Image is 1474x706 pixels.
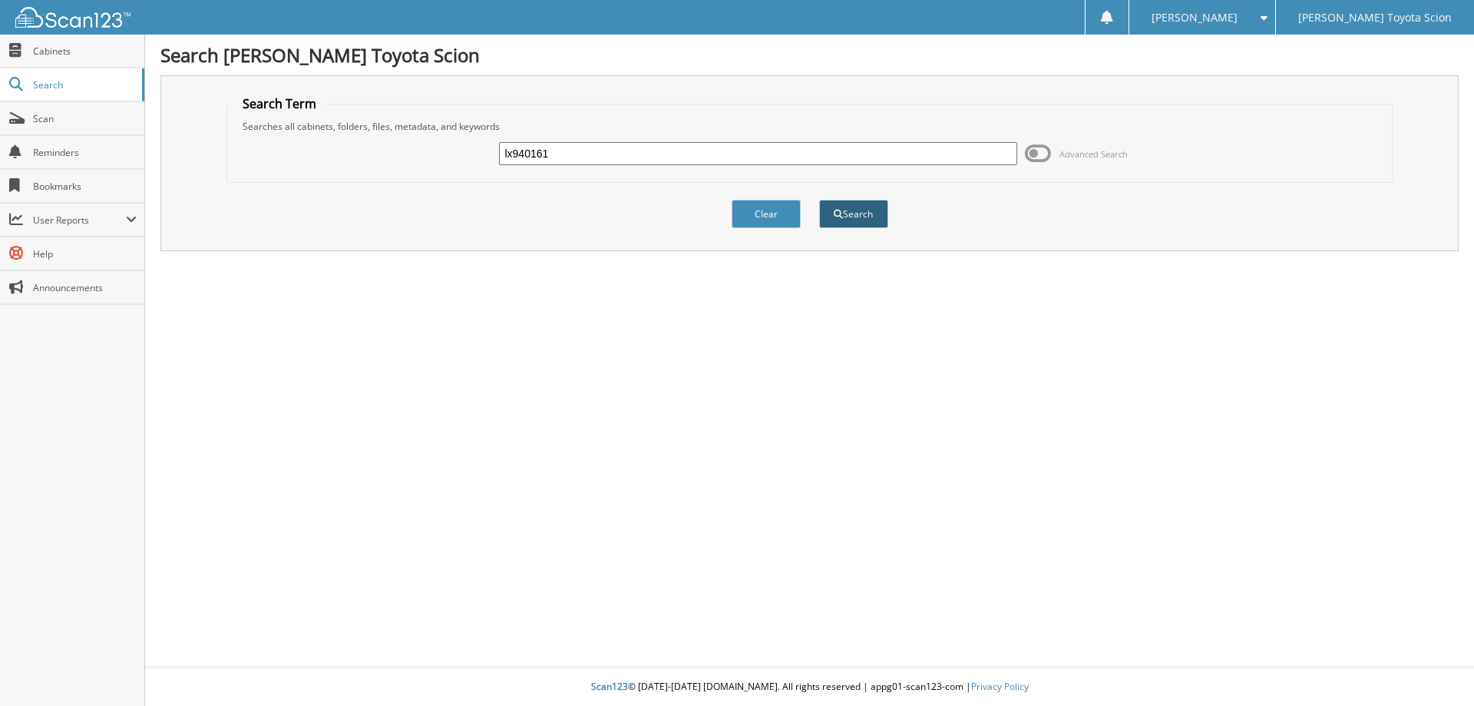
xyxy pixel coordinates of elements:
[33,45,137,58] span: Cabinets
[235,120,1385,133] div: Searches all cabinets, folders, files, metadata, and keywords
[732,200,801,228] button: Clear
[33,146,137,159] span: Reminders
[1397,632,1474,706] iframe: Chat Widget
[1298,13,1452,22] span: [PERSON_NAME] Toyota Scion
[33,180,137,193] span: Bookmarks
[15,7,131,28] img: scan123-logo-white.svg
[33,78,134,91] span: Search
[235,95,324,112] legend: Search Term
[971,680,1029,693] a: Privacy Policy
[33,281,137,294] span: Announcements
[1152,13,1238,22] span: [PERSON_NAME]
[33,247,137,260] span: Help
[33,214,126,227] span: User Reports
[145,668,1474,706] div: © [DATE]-[DATE] [DOMAIN_NAME]. All rights reserved | appg01-scan123-com |
[1059,148,1128,160] span: Advanced Search
[33,112,137,125] span: Scan
[819,200,888,228] button: Search
[591,680,628,693] span: Scan123
[160,42,1459,68] h1: Search [PERSON_NAME] Toyota Scion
